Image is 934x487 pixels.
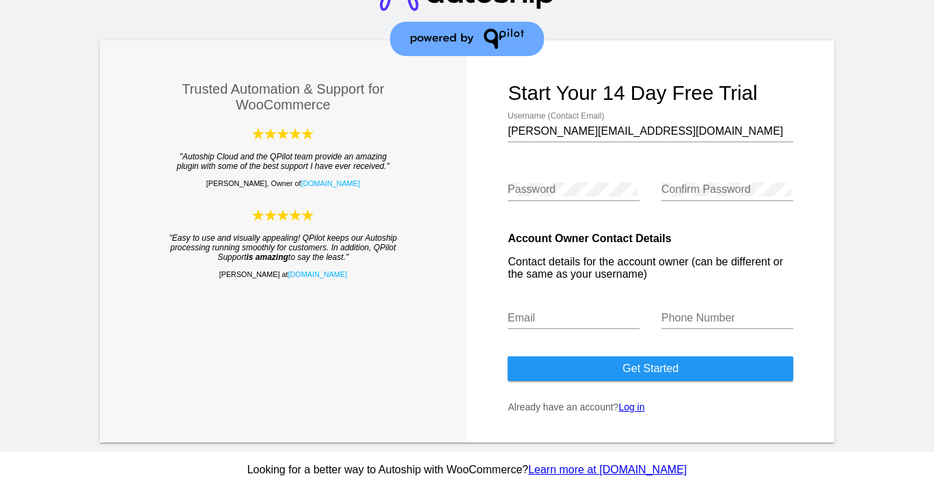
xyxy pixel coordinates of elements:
p: [PERSON_NAME], Owner of [141,179,425,187]
img: Autoship Cloud powered by QPilot [252,208,314,222]
p: Looking for a better way to Autoship with WooCommerce? [97,464,836,476]
img: Autoship Cloud powered by QPilot [252,127,314,141]
p: Contact details for the account owner (can be different or the same as your username) [508,256,793,280]
h1: Start your 14 day free trial [508,81,793,105]
a: Learn more at [DOMAIN_NAME] [528,464,687,475]
a: Log in [618,402,644,412]
h3: Trusted Automation & Support for WooCommerce [141,81,425,113]
span: Get started [622,363,678,374]
strong: Account Owner Contact Details [508,233,671,244]
button: Get started [508,356,793,381]
blockquote: "Autoship Cloud and the QPilot team provide an amazing plugin with some of the best support I hav... [169,152,398,171]
a: [DOMAIN_NAME] [301,179,359,187]
input: Phone Number [661,312,793,324]
input: Email [508,312,640,324]
a: [DOMAIN_NAME] [288,270,347,278]
p: [PERSON_NAME] at [141,270,425,278]
blockquote: "Easy to use and visually appealing! QPilot keeps our Autoship processing running smoothly for cu... [169,233,398,262]
p: Already have an account? [508,402,793,412]
strong: is amazing [246,252,288,262]
input: Username (Contact Email) [508,125,793,137]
